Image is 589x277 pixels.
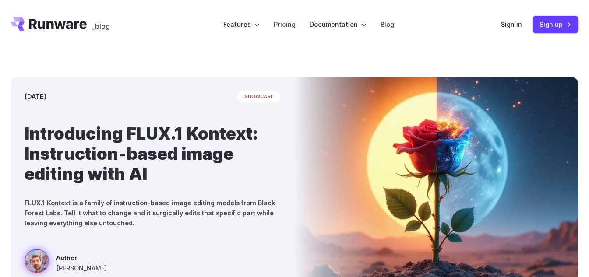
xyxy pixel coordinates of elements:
a: Go to / [11,17,87,31]
span: [PERSON_NAME] [56,263,107,273]
label: Documentation [310,19,367,29]
label: Features [223,19,260,29]
span: showcase [237,91,281,102]
time: [DATE] [25,91,46,102]
a: Sign up [533,16,578,33]
a: Blog [381,19,394,29]
span: _blog [92,23,110,30]
p: FLUX.1 Kontext is a family of instruction-based image editing models from Black Forest Labs. Tell... [25,198,281,228]
a: _blog [92,17,110,31]
a: Surreal rose in a desert landscape, split between day and night with the sun and moon aligned beh... [25,249,107,277]
span: Author [56,253,107,263]
a: Pricing [274,19,296,29]
h1: Introducing FLUX.1 Kontext: Instruction-based image editing with AI [25,123,281,184]
a: Sign in [501,19,522,29]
